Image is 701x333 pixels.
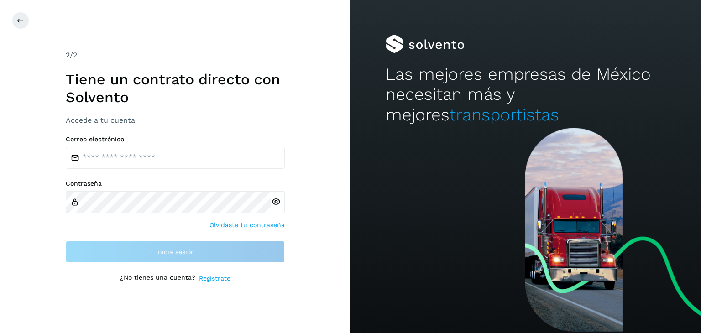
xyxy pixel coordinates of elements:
[66,135,285,143] label: Correo electrónico
[450,105,559,125] span: transportistas
[209,220,285,230] a: Olvidaste tu contraseña
[66,51,70,59] span: 2
[66,116,285,125] h3: Accede a tu cuenta
[386,64,666,125] h2: Las mejores empresas de México necesitan más y mejores
[66,50,285,61] div: /2
[66,71,285,106] h1: Tiene un contrato directo con Solvento
[66,241,285,263] button: Inicia sesión
[199,274,230,283] a: Regístrate
[156,249,195,255] span: Inicia sesión
[66,180,285,187] label: Contraseña
[120,274,195,283] p: ¿No tienes una cuenta?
